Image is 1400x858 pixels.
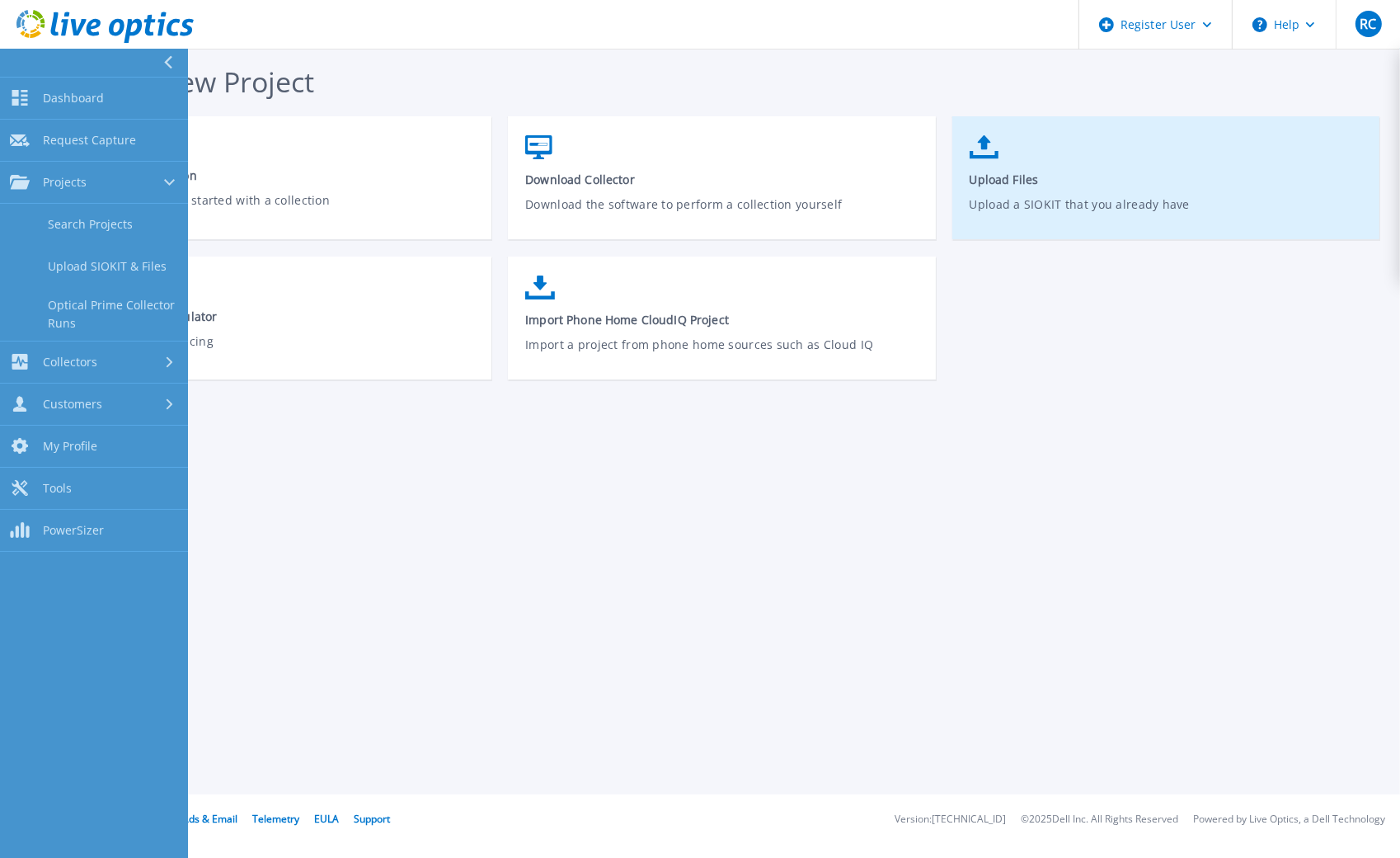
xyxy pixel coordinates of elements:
[43,175,87,190] span: Projects
[970,172,1363,187] span: Upload Files
[525,336,918,374] p: Import a project from phone home sources such as Cloud IQ
[43,439,97,454] span: My Profile
[525,172,918,187] span: Download Collector
[43,481,72,496] span: Tools
[82,167,475,183] span: Request a Collection
[182,812,237,826] a: Ads & Email
[952,127,1379,245] a: Upload FilesUpload a SIOKIT that you already have
[508,127,935,245] a: Download CollectorDownload the software to perform a collection yourself
[314,812,339,826] a: EULA
[1193,814,1385,825] li: Powered by Live Optics, a Dell Technology
[1360,17,1376,31] span: RC
[43,523,104,538] span: PowerSizer
[895,814,1006,825] li: Version: [TECHNICAL_ID]
[82,332,475,370] p: Compare Cloud Pricing
[43,91,104,106] span: Dashboard
[252,812,299,826] a: Telemetry
[43,397,102,412] span: Customers
[82,191,475,229] p: Get your customer started with a collection
[525,196,918,233] p: Download the software to perform a collection yourself
[64,267,491,383] a: Cloud Pricing CalculatorCompare Cloud Pricing
[354,812,390,826] a: Support
[970,196,1363,233] p: Upload a SIOKIT that you already have
[64,63,314,101] span: Start a New Project
[525,312,918,328] span: Import Phone Home CloudIQ Project
[82,309,475,324] span: Cloud Pricing Calculator
[1021,814,1178,825] li: © 2025 Dell Inc. All Rights Reserved
[43,133,136,148] span: Request Capture
[64,127,491,241] a: Request a CollectionGet your customer started with a collection
[43,355,97,370] span: Collectors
